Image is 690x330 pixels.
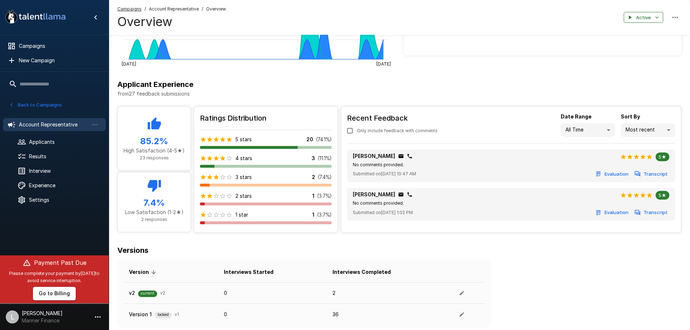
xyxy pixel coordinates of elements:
td: 0 [218,304,327,325]
p: 1 [312,211,314,218]
p: Low Satisfaction (1-2★) [124,209,185,216]
td: 36 [327,304,449,325]
button: Transcript [633,207,669,218]
div: Most recent [621,123,675,137]
button: Transcript [633,168,669,180]
span: Submitted on [DATE] 1:02 PM [353,209,413,216]
p: 1 [312,192,314,200]
p: 3 [311,155,315,162]
p: Version 1 [129,311,152,318]
td: 2 [327,282,449,304]
span: Interviews Started [224,268,283,276]
span: / [202,5,203,13]
h4: Overview [117,14,226,29]
span: / [145,5,146,13]
p: [PERSON_NAME] [353,153,395,160]
h5: 7.4 % [124,197,185,209]
h5: 85.2 % [124,135,185,147]
span: v 2 [160,289,165,297]
span: Interviews Completed [333,268,400,276]
b: Versions [117,246,149,255]
p: 2 [312,174,315,181]
span: No comments provided. [353,200,404,206]
span: Overview [206,5,226,13]
span: current [138,291,157,296]
p: High Satisfaction (4-5★) [124,147,185,154]
button: Evaluation [594,207,630,218]
p: ( 7.4 %) [318,174,332,181]
span: Submitted on [DATE] 10:47 AM [353,170,416,177]
div: Click to copy [407,153,413,159]
p: 1 star [235,211,248,218]
u: Campaigns [117,6,142,12]
tspan: [DATE] [376,61,391,66]
span: 5★ [656,192,669,198]
div: Click to copy [398,192,404,197]
tspan: [DATE] [122,61,136,66]
p: 3 stars [235,174,252,181]
b: Sort By [621,113,640,120]
p: 20 [306,136,313,143]
span: 2 responses [141,217,167,222]
p: ( 74.1 %) [316,136,332,143]
div: Click to copy [407,192,413,197]
p: 2 stars [235,192,252,200]
button: Active [624,12,663,23]
button: Evaluation [594,168,630,180]
b: Date Range [561,113,591,120]
span: 23 responses [140,155,169,160]
span: v 1 [175,311,179,318]
p: v2 [129,289,135,297]
td: 0 [218,282,327,304]
h6: Ratings Distribution [200,112,332,124]
div: Click to copy [398,153,404,159]
p: ( 11.1 %) [318,155,332,162]
span: Only include feedback with comments [357,127,438,134]
p: 4 stars [235,155,252,162]
h6: Recent Feedback [347,112,443,124]
p: ( 3.7 %) [317,211,332,218]
span: No comments provided. [353,162,404,167]
div: All Time [561,123,615,137]
span: locked [155,312,172,318]
b: Applicant Experience [117,80,193,89]
p: [PERSON_NAME] [353,191,395,198]
span: 5★ [656,154,669,160]
p: ( 3.7 %) [317,192,332,200]
span: Version [129,268,158,276]
p: from 27 feedback submissions [117,90,681,97]
span: Account Representative [149,5,199,13]
p: 5 stars [235,136,252,143]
